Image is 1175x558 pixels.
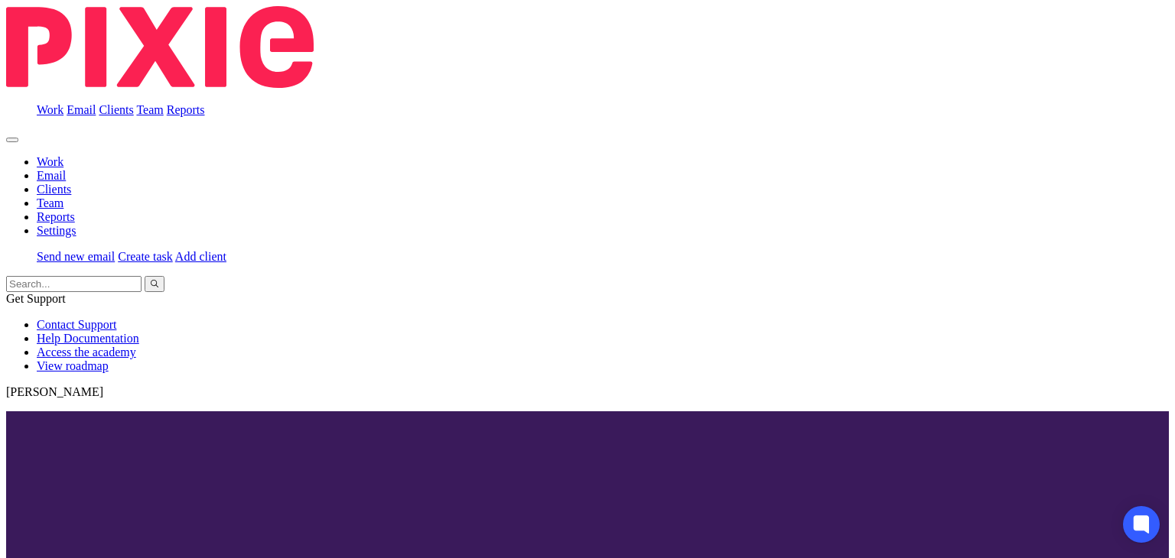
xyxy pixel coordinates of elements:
[37,183,71,196] a: Clients
[37,250,115,263] a: Send new email
[37,332,139,345] a: Help Documentation
[145,276,164,292] button: Search
[37,346,136,358] a: Access the academy
[175,250,226,263] a: Add client
[6,276,142,292] input: Search
[37,155,63,168] a: Work
[37,318,116,331] a: Contact Support
[167,103,205,116] a: Reports
[6,292,66,305] span: Get Support
[6,6,314,88] img: Pixie
[118,250,173,263] a: Create task
[37,224,76,237] a: Settings
[37,169,66,182] a: Email
[37,210,75,223] a: Reports
[99,103,133,116] a: Clients
[37,103,63,116] a: Work
[136,103,163,116] a: Team
[37,359,109,372] a: View roadmap
[67,103,96,116] a: Email
[37,196,63,209] a: Team
[6,385,1169,399] p: [PERSON_NAME]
